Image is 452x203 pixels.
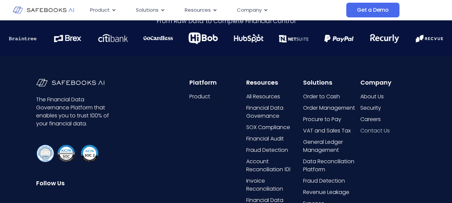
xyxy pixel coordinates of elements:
[189,32,218,44] img: Financial Data Governance 17
[246,93,280,101] span: All Resources
[360,93,384,101] span: About Us
[360,104,381,112] span: Security
[246,104,302,120] a: Financial Data Governance
[45,32,90,46] div: 5 / 21
[303,188,349,196] span: Revenue Leakage
[360,127,390,135] span: Contact Us
[362,32,407,46] div: 12 / 21
[136,6,159,14] span: Solutions
[246,135,284,143] span: Financial Audit
[98,32,128,44] img: Financial Data Governance 15
[360,115,381,123] span: Careers
[407,33,452,46] div: 13 / 21
[360,127,416,135] a: Contact Us
[303,177,359,185] a: Fraud Detection
[246,146,302,154] a: Fraud Detection
[303,115,341,123] span: Procure to Pay
[189,93,210,101] span: Product
[246,123,302,131] a: SOX Compliance
[303,188,359,196] a: Revenue Leakage
[246,146,288,154] span: Fraud Detection
[246,79,302,86] h6: Resources
[36,180,112,187] h6: Follow Us
[36,96,112,128] p: The Financial Data Governance Platform that enables you to trust 100% of your financial data.
[189,79,245,86] h6: Platform
[369,32,399,44] img: Financial Data Governance 21
[303,138,359,154] a: General Ledger Management
[246,158,302,174] a: Account Reconciliation 101
[90,6,110,14] span: Product
[279,32,308,44] img: Financial Data Governance 19
[135,32,181,46] div: 7 / 21
[246,135,302,143] a: Financial Audit
[271,32,316,46] div: 10 / 21
[415,33,444,44] img: Financial Data Governance 22
[303,127,359,135] a: VAT and Sales Tax
[303,79,359,86] h6: Solutions
[303,115,359,123] a: Procure to Pay
[246,93,302,101] a: All Resources
[360,104,416,112] a: Security
[360,93,416,101] a: About Us
[226,34,271,44] div: 9 / 21
[303,93,359,101] a: Order to Cash
[53,32,83,44] img: Financial Data Governance 14
[85,4,346,17] nav: Menu
[317,32,362,46] div: 11 / 21
[303,127,351,135] span: VAT and Sales Tax
[90,32,135,46] div: 6 / 21
[324,32,354,44] img: Financial Data Governance 20
[303,177,345,185] span: Fraud Detection
[85,4,346,17] div: Menu Toggle
[303,158,359,174] a: Data Reconciliation Platform
[360,115,416,123] a: Careers
[357,7,389,13] span: Get a Demo
[144,32,173,44] img: Financial Data Governance 16
[234,34,263,42] img: Financial Data Governance 18
[185,6,211,14] span: Resources
[237,6,262,14] span: Company
[303,104,359,112] a: Order Management
[360,79,416,86] h6: Company
[8,32,37,44] img: Financial Data Governance 13
[189,93,245,101] a: Product
[346,3,399,17] a: Get a Demo
[181,32,226,46] div: 8 / 21
[246,123,290,131] span: SOX Compliance
[303,93,340,101] span: Order to Cash
[246,177,302,193] a: Invoice Reconciliation
[303,104,355,112] span: Order Management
